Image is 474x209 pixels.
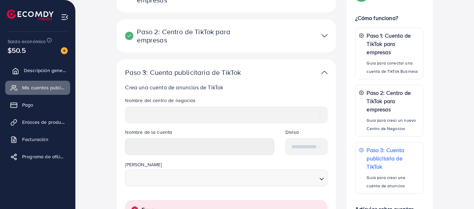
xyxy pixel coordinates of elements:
font: Paso 3: Cuenta publicitaria de TikTok [367,146,404,170]
a: Enlaces de productos [5,115,70,129]
font: Paso 2: Centro de TikTok para empresas [367,89,411,113]
img: menú [61,13,69,21]
font: Descripción general [24,67,69,74]
a: Programa de afiliados [5,150,70,163]
font: Paso 3: Cuenta publicitaria de TikTok [125,67,241,77]
font: Guía para crear un nuevo Centro de Negocios [367,117,416,131]
input: Buscar opción [128,171,316,184]
font: Mis cuentas publicitarias [22,84,77,91]
font: Guía para conectar una cuenta de TikTok Business [367,60,418,74]
font: Nombre del centro de negocios [125,97,196,104]
iframe: Charlar [445,178,469,204]
img: Socio de TikTok [321,31,328,41]
font: Nombre de la cuenta [125,129,172,136]
font: Enlaces de productos [22,119,70,126]
font: Divisa [285,129,299,136]
font: Crea una cuenta de anuncios de TikTok [125,83,223,91]
div: Buscar opción [125,170,328,186]
a: Pago [5,98,70,112]
a: Descripción general [5,63,70,77]
img: imagen [61,47,68,54]
font: ¿Cómo funciona? [355,14,398,22]
img: Socio de TikTok [321,68,328,78]
font: Programa de afiliados [22,153,71,160]
font: Facturación [22,136,48,143]
font: Paso 2: Centro de TikTok para empresas [137,27,230,45]
font: $50.5 [8,45,26,55]
a: Mis cuentas publicitarias [5,81,70,94]
font: Guía para crear una cuenta de anuncios [367,175,405,189]
font: Saldo económico [8,38,46,45]
font: Pago [22,101,34,108]
font: [PERSON_NAME] [125,161,162,168]
font: Paso 1: Cuenta de TikTok para empresas [367,32,411,56]
a: Facturación [5,132,70,146]
img: logo [7,10,54,20]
